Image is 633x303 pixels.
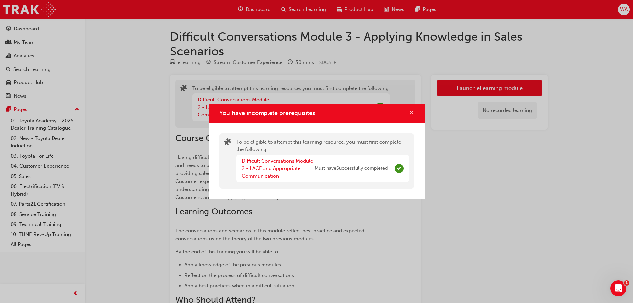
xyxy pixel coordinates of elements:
[395,164,404,173] span: Complete
[409,110,414,116] span: cross-icon
[236,138,409,184] div: To be eligible to attempt this learning resource, you must first complete the following:
[209,104,425,199] div: You have incomplete prerequisites
[224,139,231,147] span: puzzle-icon
[315,165,388,172] span: Must have Successfully completed
[409,109,414,117] button: cross-icon
[219,109,315,117] span: You have incomplete prerequisites
[242,158,313,179] a: Difficult Conversations Module 2 - LACE and Appropriate Communication
[610,280,626,296] iframe: Intercom live chat
[624,280,629,286] span: 1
